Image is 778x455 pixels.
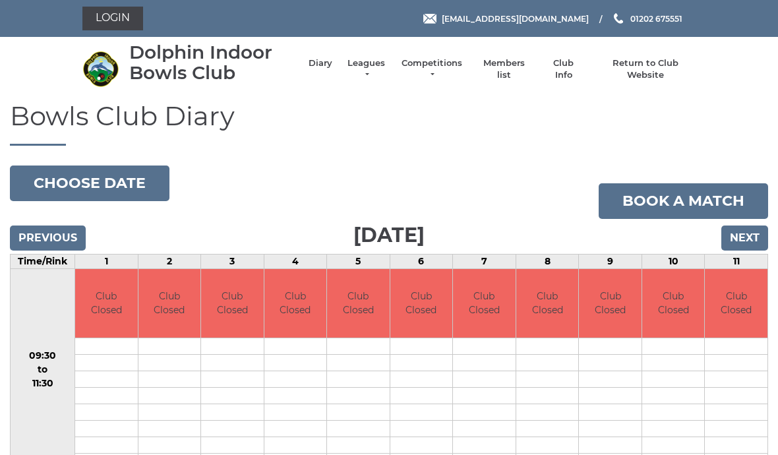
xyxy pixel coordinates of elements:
td: Club Closed [705,269,767,338]
a: Phone us 01202 675551 [612,13,682,25]
td: Club Closed [201,269,264,338]
button: Choose date [10,166,169,201]
td: Club Closed [75,269,138,338]
td: Club Closed [642,269,705,338]
td: 11 [705,254,768,268]
td: Club Closed [390,269,453,338]
td: 9 [579,254,642,268]
a: Book a match [599,183,768,219]
img: Email [423,14,436,24]
td: Club Closed [138,269,201,338]
a: Diary [309,57,332,69]
img: Phone us [614,13,623,24]
a: Club Info [545,57,583,81]
td: Club Closed [579,269,642,338]
td: 8 [516,254,579,268]
td: 2 [138,254,201,268]
h1: Bowls Club Diary [10,102,768,146]
span: [EMAIL_ADDRESS][DOMAIN_NAME] [442,13,589,23]
td: 1 [75,254,138,268]
a: Return to Club Website [596,57,696,81]
td: Club Closed [453,269,516,338]
td: Club Closed [516,269,579,338]
div: Dolphin Indoor Bowls Club [129,42,295,83]
a: Login [82,7,143,30]
img: Dolphin Indoor Bowls Club [82,51,119,87]
input: Previous [10,226,86,251]
td: 7 [453,254,516,268]
td: 5 [327,254,390,268]
td: 6 [390,254,453,268]
td: 10 [642,254,705,268]
td: Club Closed [264,269,327,338]
input: Next [721,226,768,251]
td: Club Closed [327,269,390,338]
span: 01202 675551 [630,13,682,23]
a: Leagues [345,57,387,81]
td: 4 [264,254,327,268]
a: Email [EMAIL_ADDRESS][DOMAIN_NAME] [423,13,589,25]
td: Time/Rink [11,254,75,268]
a: Members list [476,57,531,81]
a: Competitions [400,57,464,81]
td: 3 [201,254,264,268]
